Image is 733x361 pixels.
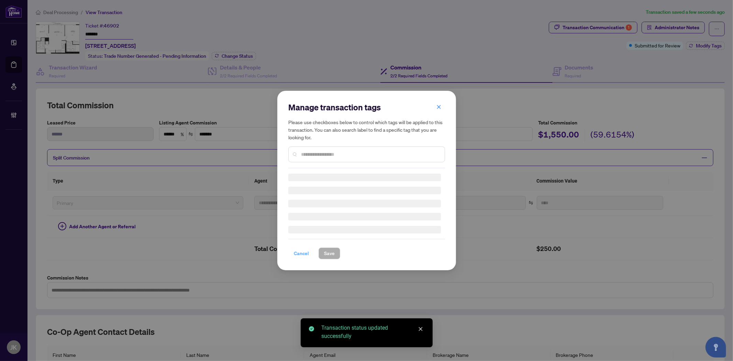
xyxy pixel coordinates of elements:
[417,325,424,333] a: Close
[436,105,441,109] span: close
[319,248,340,259] button: Save
[418,327,423,331] span: close
[288,102,445,113] h2: Manage transaction tags
[309,326,314,331] span: check-circle
[321,324,424,340] div: Transaction status updated successfully
[288,248,314,259] button: Cancel
[294,248,309,259] span: Cancel
[288,118,445,141] h5: Please use checkboxes below to control which tags will be applied to this transaction. You can al...
[706,337,726,358] button: Open asap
